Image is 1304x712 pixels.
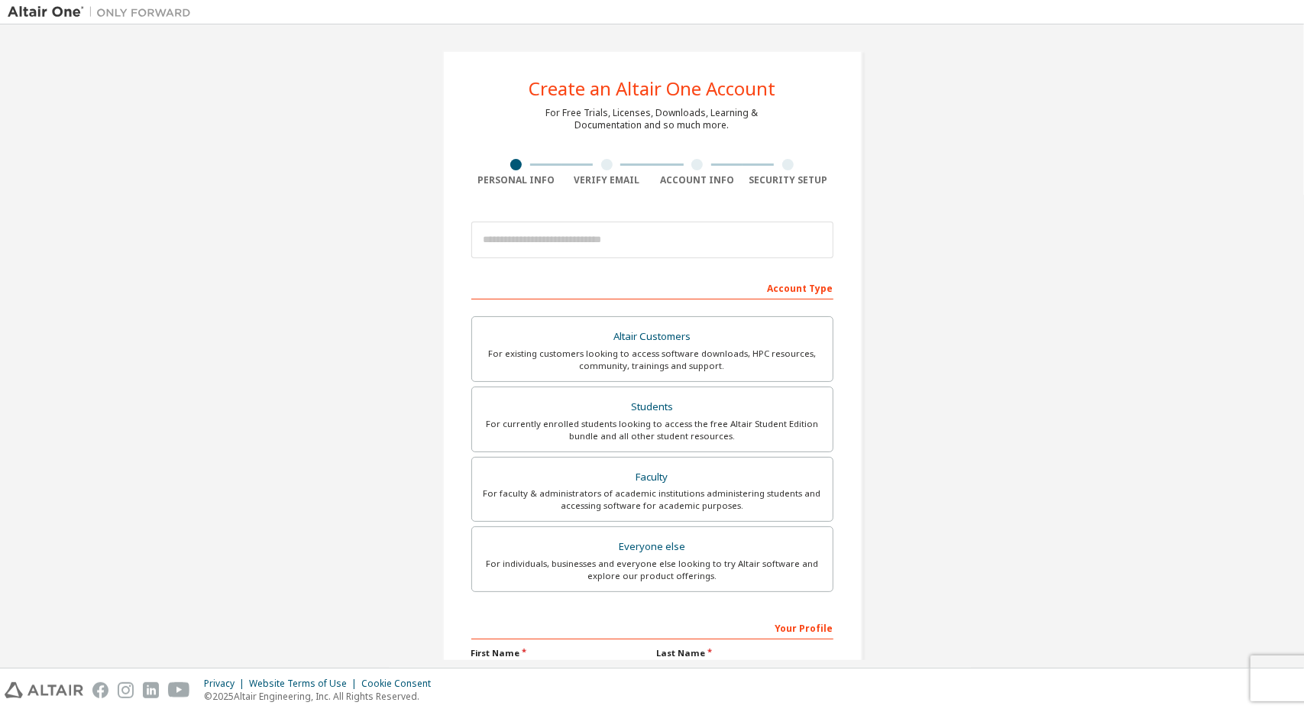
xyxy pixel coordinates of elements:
[561,174,652,186] div: Verify Email
[481,396,823,418] div: Students
[204,690,440,703] p: © 2025 Altair Engineering, Inc. All Rights Reserved.
[204,678,249,690] div: Privacy
[92,682,108,698] img: facebook.svg
[481,558,823,582] div: For individuals, businesses and everyone else looking to try Altair software and explore our prod...
[361,678,440,690] div: Cookie Consent
[481,348,823,372] div: For existing customers looking to access software downloads, HPC resources, community, trainings ...
[546,107,759,131] div: For Free Trials, Licenses, Downloads, Learning & Documentation and so much more.
[8,5,199,20] img: Altair One
[657,647,833,659] label: Last Name
[471,647,648,659] label: First Name
[118,682,134,698] img: instagram.svg
[652,174,743,186] div: Account Info
[471,615,833,639] div: Your Profile
[249,678,361,690] div: Website Terms of Use
[168,682,190,698] img: youtube.svg
[481,326,823,348] div: Altair Customers
[529,79,775,98] div: Create an Altair One Account
[471,275,833,299] div: Account Type
[481,536,823,558] div: Everyone else
[5,682,83,698] img: altair_logo.svg
[481,487,823,512] div: For faculty & administrators of academic institutions administering students and accessing softwa...
[481,467,823,488] div: Faculty
[481,418,823,442] div: For currently enrolled students looking to access the free Altair Student Edition bundle and all ...
[143,682,159,698] img: linkedin.svg
[743,174,833,186] div: Security Setup
[471,174,562,186] div: Personal Info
